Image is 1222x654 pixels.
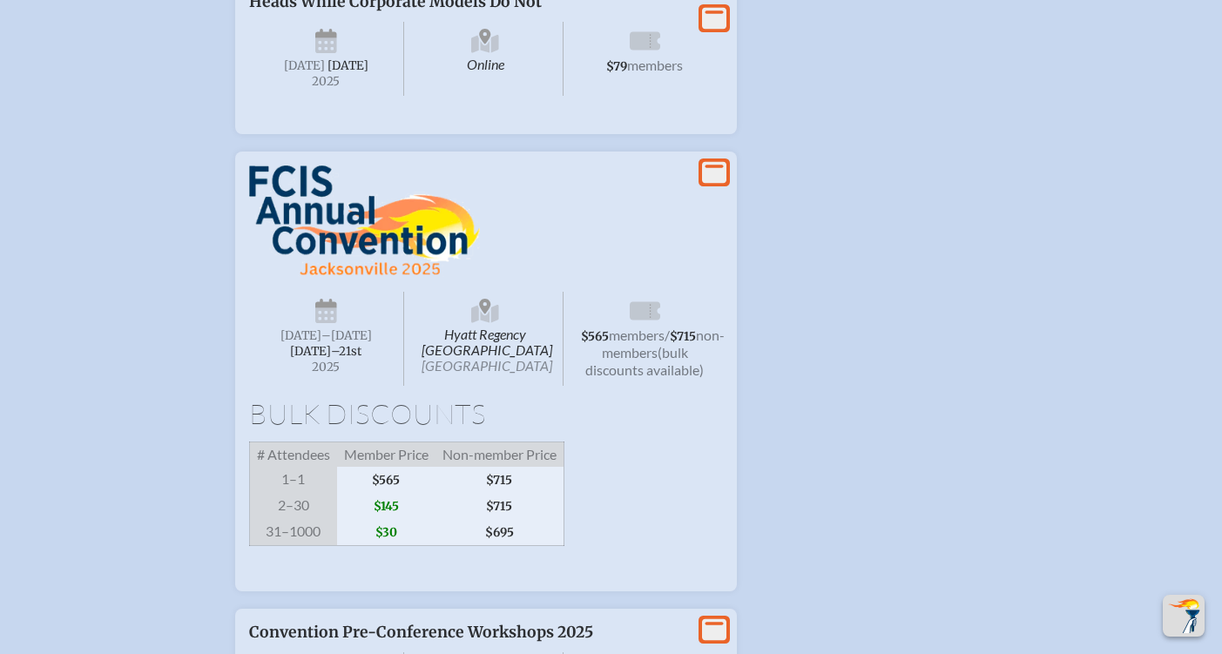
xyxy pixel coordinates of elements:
[249,467,337,493] span: 1–1
[280,328,321,343] span: [DATE]
[581,329,609,344] span: $565
[670,329,696,344] span: $715
[408,22,564,95] span: Online
[249,442,337,467] span: # Attendees
[422,357,552,374] span: [GEOGRAPHIC_DATA]
[327,58,368,73] span: [DATE]
[627,57,683,73] span: members
[337,493,435,519] span: $145
[249,400,723,428] h1: Bulk Discounts
[665,327,670,343] span: /
[602,327,725,361] span: non-members
[284,58,325,73] span: [DATE]
[435,519,564,546] span: $695
[249,493,337,519] span: 2–30
[435,442,564,467] span: Non-member Price
[321,328,372,343] span: –[DATE]
[290,344,361,359] span: [DATE]–⁠21st
[263,361,390,374] span: 2025
[249,519,337,546] span: 31–1000
[435,493,564,519] span: $715
[1166,598,1201,633] img: To the top
[337,467,435,493] span: $565
[337,442,435,467] span: Member Price
[1163,595,1205,637] button: Scroll Top
[337,519,435,546] span: $30
[249,623,593,642] span: Convention Pre-Conference Workshops 2025
[263,75,390,88] span: 2025
[408,292,564,386] span: Hyatt Regency [GEOGRAPHIC_DATA]
[609,327,665,343] span: members
[606,59,627,74] span: $79
[435,467,564,493] span: $715
[249,165,480,277] img: FCIS Convention 2025
[585,344,704,378] span: (bulk discounts available)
